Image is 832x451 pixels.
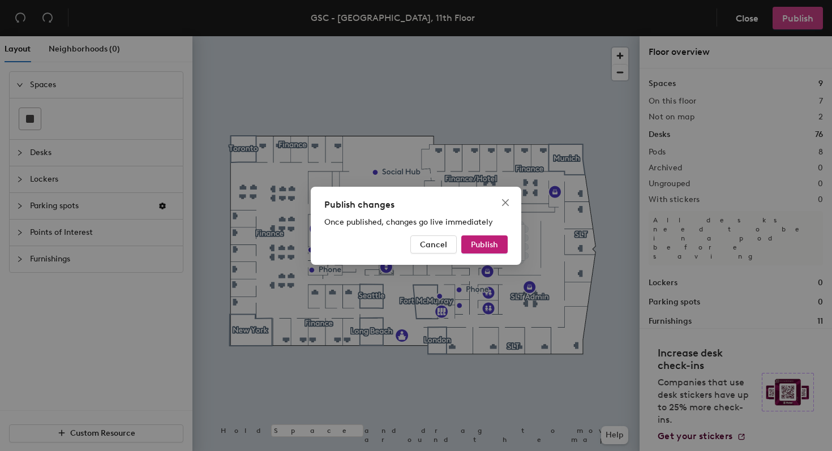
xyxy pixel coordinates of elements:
span: Cancel [420,239,447,249]
span: Publish [471,239,498,249]
button: Cancel [410,235,457,254]
button: Close [496,194,514,212]
span: Close [496,198,514,207]
span: Once published, changes go live immediately [324,217,493,227]
div: Publish changes [324,198,508,212]
span: close [501,198,510,207]
button: Publish [461,235,508,254]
